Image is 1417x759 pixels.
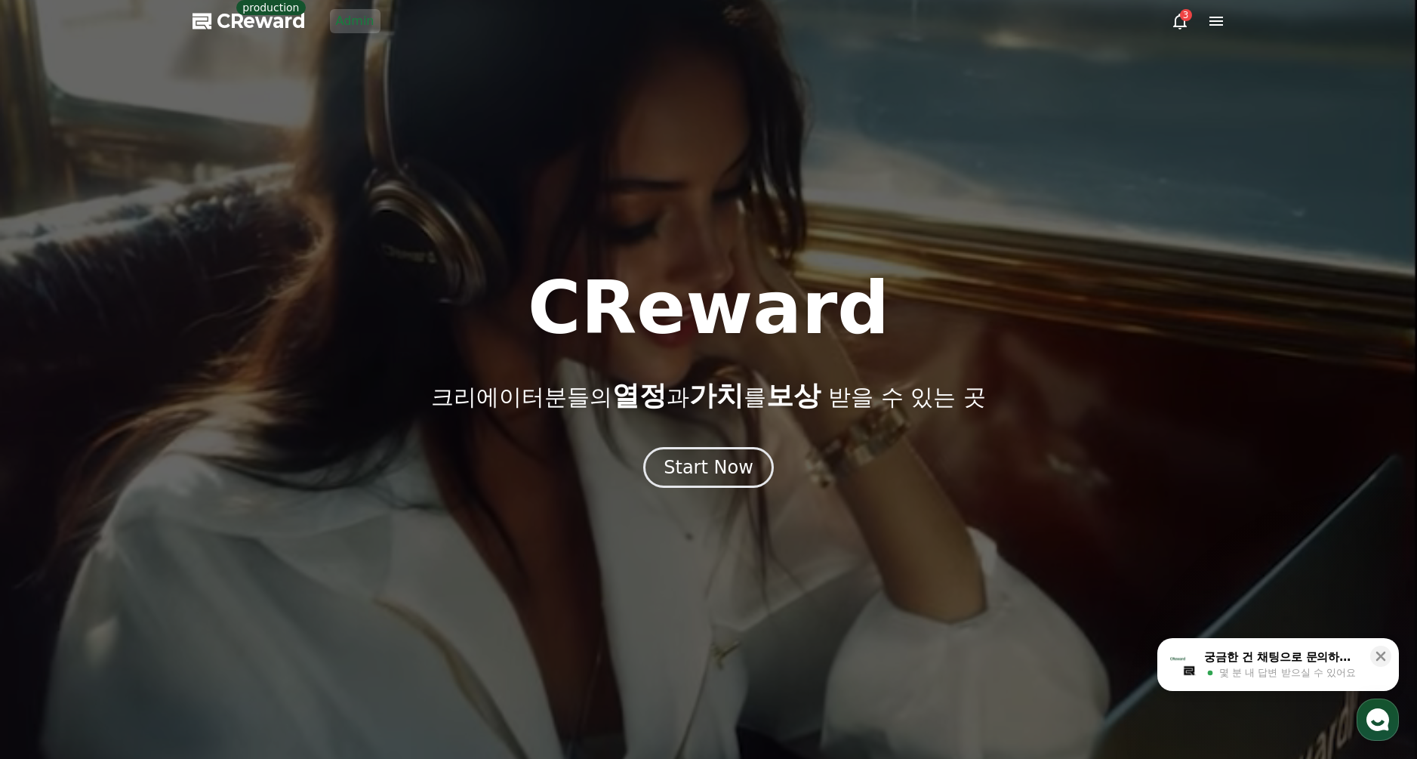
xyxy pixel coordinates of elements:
[528,272,889,344] h1: CReward
[643,462,774,477] a: Start Now
[195,479,290,517] a: 설정
[193,9,306,33] a: CReward
[1180,9,1192,21] div: 3
[1171,12,1189,30] a: 3
[766,380,821,411] span: 보상
[612,380,667,411] span: 열정
[5,479,100,517] a: 홈
[689,380,744,411] span: 가치
[664,455,753,480] div: Start Now
[138,502,156,514] span: 대화
[48,501,57,514] span: 홈
[431,381,985,411] p: 크리에이터분들의 과 를 받을 수 있는 곳
[233,501,251,514] span: 설정
[100,479,195,517] a: 대화
[217,9,306,33] span: CReward
[330,9,380,33] a: Admin
[643,447,774,488] button: Start Now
